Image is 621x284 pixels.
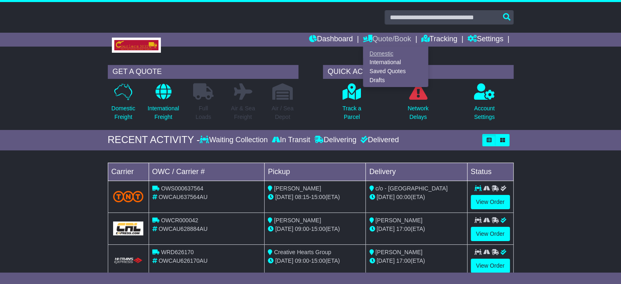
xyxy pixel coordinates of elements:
span: WRD626170 [161,249,194,255]
td: Pickup [265,163,366,181]
span: OWCAU626170AU [158,257,207,264]
p: Full Loads [193,104,214,121]
a: NetworkDelays [407,83,429,126]
a: Saved Quotes [363,67,428,76]
a: InternationalFreight [147,83,179,126]
img: GetCarrierServiceLogo [113,221,144,235]
p: International Freight [147,104,179,121]
span: OWCAU637564AU [158,194,207,200]
div: GET A QUOTE [108,65,298,79]
p: Air / Sea Depot [272,104,294,121]
span: 15:00 [311,226,325,232]
img: HiTrans.png [113,257,144,265]
a: International [363,58,428,67]
p: Air & Sea Freight [231,104,255,121]
span: [DATE] [275,257,293,264]
span: c/o - [GEOGRAPHIC_DATA] [375,185,447,192]
div: Delivering [312,136,358,145]
img: TNT_Domestic.png [113,191,144,202]
a: DomesticFreight [111,83,136,126]
span: [DATE] [275,226,293,232]
p: Network Delays [407,104,428,121]
a: Drafts [363,76,428,85]
a: AccountSettings [474,83,495,126]
div: In Transit [270,136,312,145]
span: OWS000637564 [161,185,203,192]
p: Track a Parcel [343,104,361,121]
div: Quote/Book [363,47,428,87]
div: QUICK ACTIONS [323,65,514,79]
span: 09:00 [295,226,309,232]
a: Domestic [363,49,428,58]
td: Delivery [366,163,467,181]
span: [PERSON_NAME] [375,249,422,255]
p: Domestic Freight [111,104,135,121]
span: OWCR000042 [161,217,198,224]
span: 09:00 [295,257,309,264]
td: Carrier [108,163,149,181]
div: (ETA) [369,257,463,265]
span: [PERSON_NAME] [274,185,321,192]
div: - (ETA) [268,193,362,201]
span: [DATE] [376,226,394,232]
a: Dashboard [309,33,353,47]
span: 08:15 [295,194,309,200]
span: [DATE] [376,257,394,264]
div: - (ETA) [268,257,362,265]
td: OWC / Carrier # [149,163,265,181]
span: 17:00 [396,257,410,264]
div: Delivered [358,136,399,145]
span: 15:00 [311,194,325,200]
div: - (ETA) [268,225,362,233]
span: Creative Hearts Group [274,249,331,255]
span: 15:00 [311,257,325,264]
div: RECENT ACTIVITY - [108,134,200,146]
p: Account Settings [474,104,495,121]
a: Tracking [421,33,457,47]
span: [PERSON_NAME] [375,217,422,224]
span: 17:00 [396,226,410,232]
a: View Order [471,227,510,241]
a: Quote/Book [363,33,411,47]
span: [DATE] [376,194,394,200]
span: OWCAU628884AU [158,226,207,232]
a: View Order [471,259,510,273]
a: Settings [467,33,503,47]
td: Status [467,163,513,181]
div: Waiting Collection [200,136,269,145]
span: [DATE] [275,194,293,200]
div: (ETA) [369,225,463,233]
div: (ETA) [369,193,463,201]
span: 00:00 [396,194,410,200]
a: Track aParcel [342,83,362,126]
a: View Order [471,195,510,209]
span: [PERSON_NAME] [274,217,321,224]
